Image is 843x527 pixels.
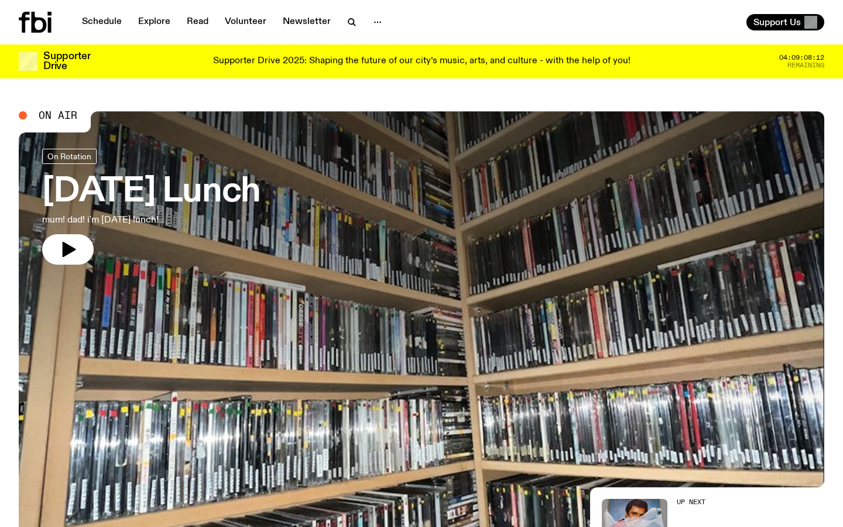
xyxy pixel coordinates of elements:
span: 04:09:08:12 [779,54,824,61]
h2: Up Next [677,499,820,505]
a: [DATE] Lunchmum! dad! i'm [DATE] lunch! [42,149,261,265]
span: On Rotation [47,152,91,160]
a: Explore [131,14,177,30]
h3: Supporter Drive [43,52,90,71]
a: Volunteer [218,14,273,30]
a: Newsletter [276,14,338,30]
span: Remaining [787,62,824,69]
p: Supporter Drive 2025: Shaping the future of our city’s music, arts, and culture - with the help o... [213,56,630,67]
p: mum! dad! i'm [DATE] lunch! [42,213,261,227]
button: Support Us [746,14,824,30]
h3: [DATE] Lunch [42,176,261,208]
a: On Rotation [42,149,97,164]
span: Support Us [753,17,801,28]
a: Schedule [75,14,129,30]
span: On Air [39,110,77,121]
a: Read [180,14,215,30]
